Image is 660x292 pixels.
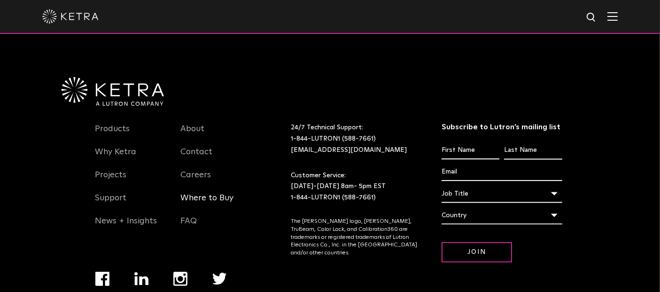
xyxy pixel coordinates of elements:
[62,77,164,106] img: Ketra-aLutronCo_White_RGB
[180,170,211,191] a: Careers
[442,242,512,262] input: Join
[173,272,187,286] img: instagram
[95,193,127,214] a: Support
[134,272,149,285] img: linkedin
[586,12,598,24] img: search icon
[291,135,376,142] a: 1-844-LUTRON1 (588-7661)
[442,206,562,224] div: Country
[95,122,167,237] div: Navigation Menu
[95,170,127,191] a: Projects
[504,142,562,159] input: Last Name
[291,122,418,156] p: 24/7 Technical Support:
[291,147,407,153] a: [EMAIL_ADDRESS][DOMAIN_NAME]
[291,194,376,201] a: 1-844-LUTRON1 (588-7661)
[180,147,212,168] a: Contact
[180,216,197,237] a: FAQ
[95,216,157,237] a: News + Insights
[95,147,137,168] a: Why Ketra
[291,170,418,204] p: Customer Service: [DATE]-[DATE] 8am- 5pm EST
[442,122,562,132] h3: Subscribe to Lutron’s mailing list
[95,124,130,145] a: Products
[180,124,204,145] a: About
[607,12,618,21] img: Hamburger%20Nav.svg
[42,9,99,24] img: ketra-logo-2019-white
[212,273,227,285] img: twitter
[180,193,233,214] a: Where to Buy
[442,163,562,181] input: Email
[442,142,499,159] input: First Name
[442,185,562,203] div: Job Title
[95,272,109,286] img: facebook
[291,218,418,257] p: The [PERSON_NAME] logo, [PERSON_NAME], TruBeam, Color Lock, and Calibration360 are trademarks or ...
[180,122,252,237] div: Navigation Menu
